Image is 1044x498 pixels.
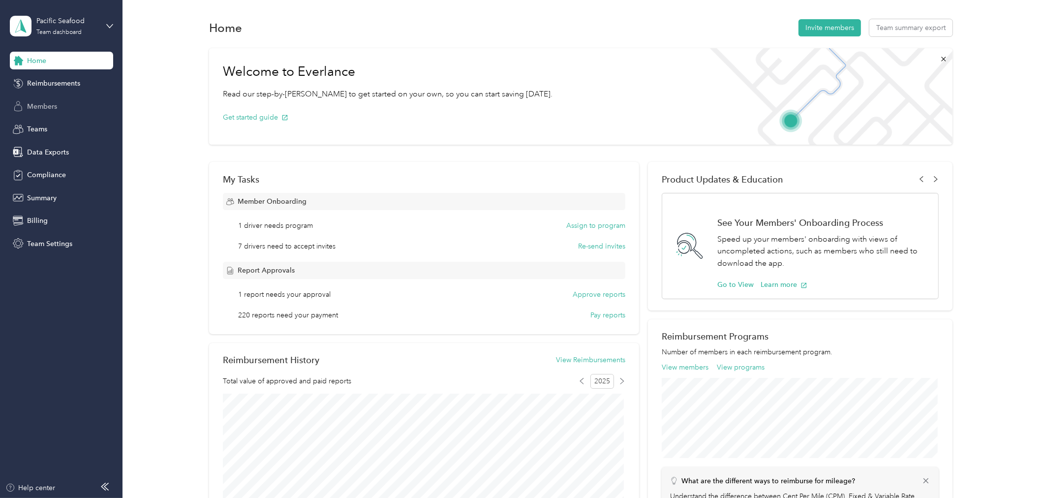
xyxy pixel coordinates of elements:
[681,476,855,486] p: What are the different ways to reimburse for mileage?
[223,112,288,123] button: Get started guide
[27,124,47,134] span: Teams
[36,16,98,26] div: Pacific Seafood
[717,233,928,270] p: Speed up your members' onboarding with views of uncompleted actions, such as members who still ne...
[989,443,1044,498] iframe: Everlance-gr Chat Button Frame
[27,78,80,89] span: Reimbursements
[238,196,307,207] span: Member Onboarding
[239,310,338,320] span: 220 reports need your payment
[223,355,319,365] h2: Reimbursement History
[573,289,625,300] button: Approve reports
[590,374,614,389] span: 2025
[27,56,46,66] span: Home
[223,64,553,80] h1: Welcome to Everlance
[27,101,57,112] span: Members
[223,376,351,386] span: Total value of approved and paid reports
[238,265,295,276] span: Report Approvals
[798,19,861,36] button: Invite members
[27,170,66,180] span: Compliance
[662,174,783,185] span: Product Updates & Education
[27,147,69,157] span: Data Exports
[239,289,331,300] span: 1 report needs your approval
[27,239,72,249] span: Team Settings
[223,88,553,100] p: Read our step-by-[PERSON_NAME] to get started on your own, so you can start saving [DATE].
[869,19,952,36] button: Team summary export
[556,355,625,365] button: View Reimbursements
[700,48,952,145] img: Welcome to everlance
[239,220,313,231] span: 1 driver needs program
[209,23,242,33] h1: Home
[36,30,82,35] div: Team dashboard
[717,362,765,373] button: View programs
[761,280,807,290] button: Learn more
[566,220,625,231] button: Assign to program
[717,280,754,290] button: Go to View
[662,331,939,342] h2: Reimbursement Programs
[223,174,625,185] div: My Tasks
[662,347,939,357] p: Number of members in each reimbursement program.
[5,483,56,493] button: Help center
[578,241,625,251] button: Re-send invites
[590,310,625,320] button: Pay reports
[662,362,708,373] button: View members
[717,218,928,228] h1: See Your Members' Onboarding Process
[27,216,48,226] span: Billing
[239,241,336,251] span: 7 drivers need to accept invites
[27,193,57,203] span: Summary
